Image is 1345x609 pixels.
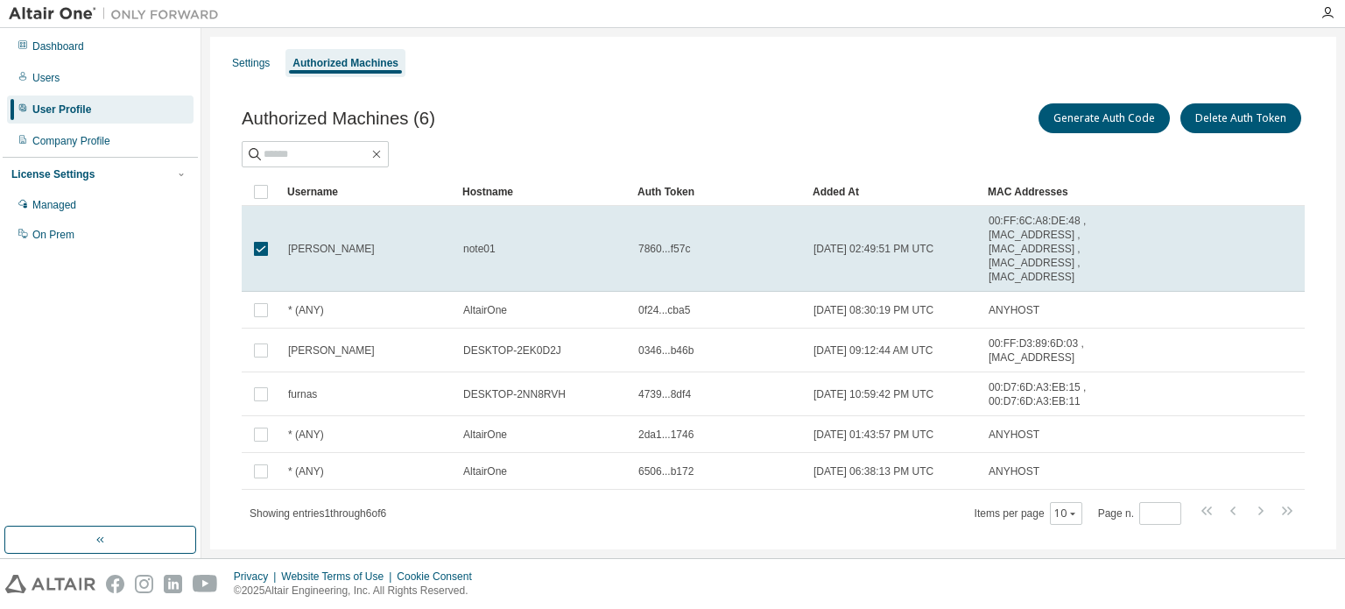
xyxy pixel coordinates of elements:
span: [DATE] 10:59:42 PM UTC [813,387,933,401]
div: Auth Token [637,178,799,206]
span: [DATE] 01:43:57 PM UTC [813,428,933,442]
span: 0f24...cba5 [638,303,690,317]
div: Authorized Machines [292,56,398,70]
span: [PERSON_NAME] [288,343,375,358]
span: * (ANY) [288,303,324,317]
button: Generate Auth Code [1039,103,1170,133]
span: Showing entries 1 through 6 of 6 [250,507,386,520]
img: Altair One [9,5,228,23]
div: User Profile [32,103,91,117]
span: DESKTOP-2EK0D2J [463,343,561,358]
button: 10 [1054,506,1078,520]
span: * (ANY) [288,464,324,478]
span: 2da1...1746 [638,428,694,442]
span: 6506...b172 [638,464,694,478]
span: 00:D7:6D:A3:EB:15 , 00:D7:6D:A3:EB:11 [989,380,1111,408]
span: [DATE] 06:38:13 PM UTC [813,464,933,478]
div: Privacy [234,570,281,584]
button: Delete Auth Token [1180,103,1301,133]
span: 00:FF:6C:A8:DE:48 , [MAC_ADDRESS] , [MAC_ADDRESS] , [MAC_ADDRESS] , [MAC_ADDRESS] [989,214,1111,284]
span: [PERSON_NAME] [288,242,375,256]
img: facebook.svg [106,575,124,593]
span: DESKTOP-2NN8RVH [463,387,566,401]
div: Website Terms of Use [281,570,397,584]
div: MAC Addresses [988,178,1112,206]
span: AltairOne [463,428,507,442]
span: Page n. [1098,502,1181,525]
div: License Settings [11,167,95,181]
p: © 2025 Altair Engineering, Inc. All Rights Reserved. [234,584,482,598]
img: youtube.svg [193,575,218,593]
div: Managed [32,198,76,212]
span: ANYHOST [989,303,1039,317]
span: * (ANY) [288,428,324,442]
div: Username [287,178,448,206]
span: 4739...8df4 [638,387,691,401]
div: Hostname [462,178,623,206]
span: [DATE] 02:49:51 PM UTC [813,242,933,256]
span: note01 [463,242,496,256]
span: AltairOne [463,464,507,478]
div: Added At [813,178,974,206]
div: Users [32,71,60,85]
img: instagram.svg [135,575,153,593]
span: ANYHOST [989,464,1039,478]
span: Authorized Machines (6) [242,109,435,129]
span: furnas [288,387,317,401]
span: AltairOne [463,303,507,317]
img: altair_logo.svg [5,575,95,593]
span: [DATE] 08:30:19 PM UTC [813,303,933,317]
span: [DATE] 09:12:44 AM UTC [813,343,933,358]
span: 0346...b46b [638,343,694,358]
div: On Prem [32,228,74,242]
div: Company Profile [32,134,110,148]
div: Cookie Consent [397,570,482,584]
span: 7860...f57c [638,242,690,256]
img: linkedin.svg [164,575,182,593]
span: Items per page [975,502,1082,525]
span: 00:FF:D3:89:6D:03 , [MAC_ADDRESS] [989,336,1111,365]
div: Settings [232,56,270,70]
div: Dashboard [32,39,84,53]
span: ANYHOST [989,428,1039,442]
